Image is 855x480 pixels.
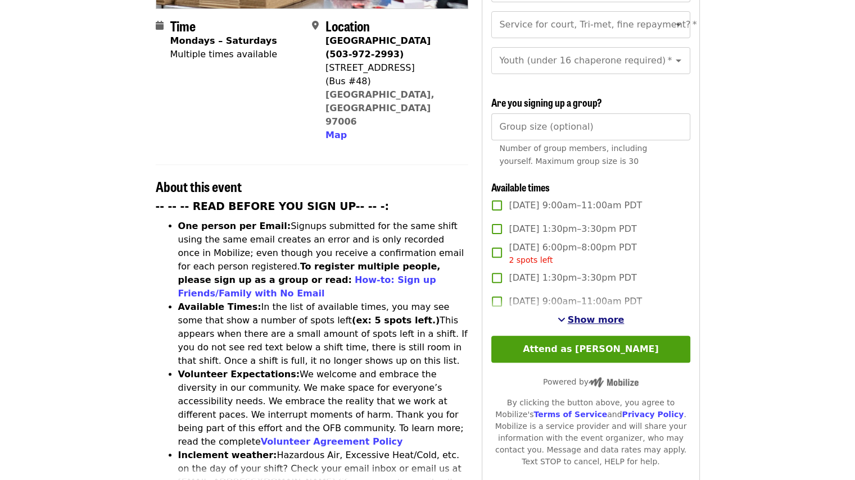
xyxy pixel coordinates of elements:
span: [DATE] 9:00am–11:00am PDT [509,295,642,308]
li: In the list of available times, you may see some that show a number of spots left This appears wh... [178,300,469,368]
i: calendar icon [156,20,164,31]
span: [DATE] 1:30pm–3:30pm PDT [509,271,636,285]
span: Powered by [543,377,639,386]
strong: Mondays – Saturdays [170,35,277,46]
button: Open [671,17,686,33]
a: Privacy Policy [622,410,684,419]
div: By clicking the button above, you agree to Mobilize's and . Mobilize is a service provider and wi... [491,397,690,468]
img: Powered by Mobilize [589,377,639,387]
span: Available times [491,180,550,194]
a: How-to: Sign up Friends/Family with No Email [178,275,436,299]
strong: (ex: 5 spots left.) [352,315,440,326]
a: Terms of Service [533,410,607,419]
button: Attend as [PERSON_NAME] [491,336,690,363]
strong: To register multiple people, please sign up as a group or read: [178,261,441,285]
span: [DATE] 6:00pm–8:00pm PDT [509,241,636,266]
span: Show more [568,314,625,325]
strong: Available Times: [178,301,261,312]
li: We welcome and embrace the diversity in our community. We make space for everyone’s accessibility... [178,368,469,449]
strong: [GEOGRAPHIC_DATA] (503-972-2993) [325,35,431,60]
span: [DATE] 1:30pm–3:30pm PDT [509,222,636,236]
strong: -- -- -- READ BEFORE YOU SIGN UP-- -- -: [156,200,390,212]
button: Open [671,53,686,68]
a: Volunteer Agreement Policy [261,436,403,447]
button: Map [325,129,347,142]
span: Map [325,130,347,140]
strong: Volunteer Expectations: [178,369,300,380]
span: [DATE] 9:00am–11:00am PDT [509,199,642,212]
span: About this event [156,176,242,196]
span: Location [325,16,370,35]
span: Number of group members, including yourself. Maximum group size is 30 [499,144,647,166]
strong: One person per Email: [178,221,291,231]
div: [STREET_ADDRESS] [325,61,459,75]
span: 2 spots left [509,255,553,264]
li: Signups submitted for the same shift using the same email creates an error and is only recorded o... [178,220,469,300]
a: [GEOGRAPHIC_DATA], [GEOGRAPHIC_DATA] 97006 [325,89,435,127]
span: Are you signing up a group? [491,95,602,109]
span: Time [170,16,196,35]
div: (Bus #48) [325,75,459,88]
input: [object Object] [491,113,690,140]
button: See more timeslots [558,313,625,327]
div: Multiple times available [170,48,277,61]
i: map-marker-alt icon [312,20,319,31]
strong: Inclement weather: [178,450,277,460]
